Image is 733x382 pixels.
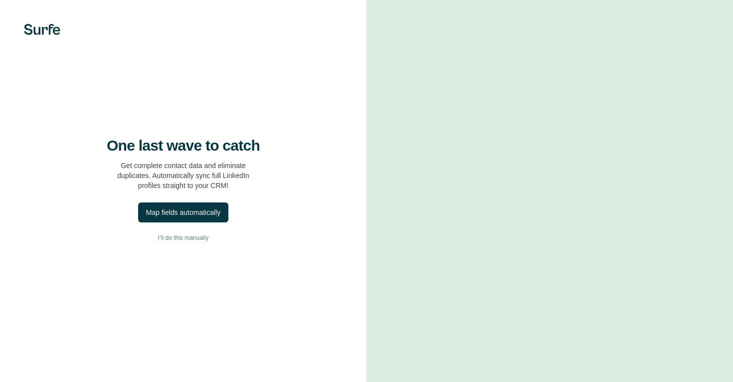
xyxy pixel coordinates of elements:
button: Map fields automatically [138,202,228,222]
span: I’ll do this manually [158,233,208,242]
h4: One last wave to catch [107,137,260,155]
div: Map fields automatically [146,207,220,217]
img: Surfe's logo [24,24,60,35]
button: I’ll do this manually [20,230,347,245]
p: Get complete contact data and eliminate duplicates. Automatically sync full LinkedIn profiles str... [117,161,249,191]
